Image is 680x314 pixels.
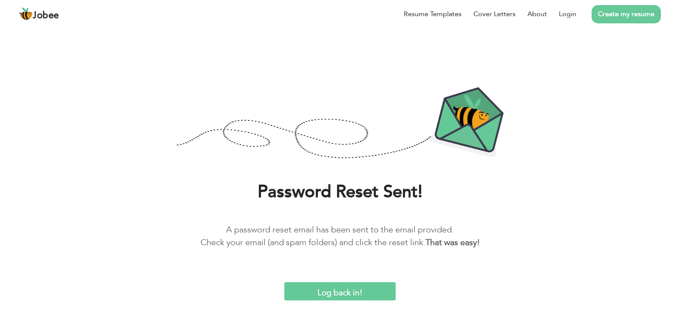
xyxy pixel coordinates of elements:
[13,181,667,203] h1: Password Reset Sent!
[592,5,661,23] a: Create my resume
[19,7,59,21] a: Jobee
[527,9,547,19] a: About
[176,87,504,161] img: Password-Reset-Confirmation.png
[33,11,59,20] span: Jobee
[425,237,480,248] b: That was easy!
[284,282,396,300] input: Log back in!
[19,7,33,21] img: jobee.io
[13,223,667,249] p: A password reset email has been sent to the email provided. Check your email (and spam folders) a...
[404,9,462,19] a: Resume Templates
[473,9,516,19] a: Cover Letters
[559,9,576,19] a: Login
